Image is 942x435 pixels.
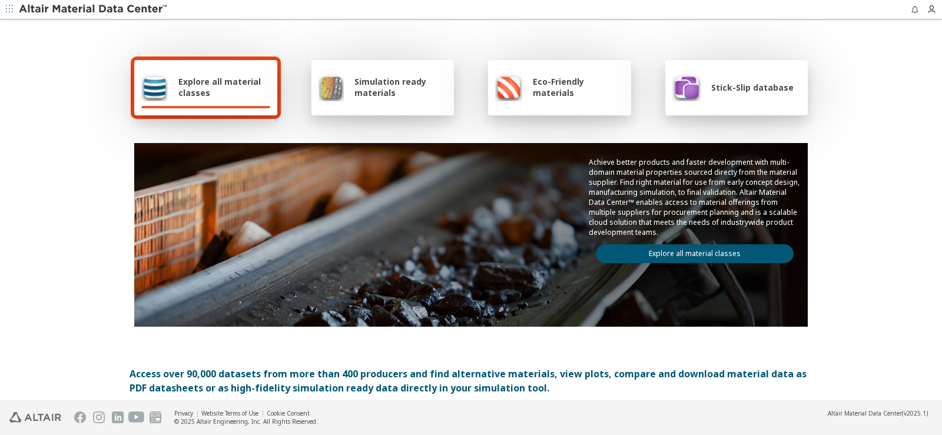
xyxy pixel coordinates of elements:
[178,76,270,98] span: Explore all material classes
[533,76,623,98] span: Eco-Friendly materials
[354,76,447,98] span: Simulation ready materials
[495,73,522,101] img: Eco-Friendly materials
[589,157,801,237] p: Achieve better products and faster development with multi-domain material properties sourced dire...
[201,409,258,417] a: Website Terms of Use
[174,409,193,417] a: Privacy
[174,417,318,426] div: © 2025 Altair Engineering, Inc. All Rights Reserved.
[319,73,344,101] img: Simulation ready materials
[672,73,701,101] img: Stick-Slip database
[9,412,61,423] img: Altair Engineering
[130,367,812,395] div: Access over 90,000 datasets from more than 400 producers and find alternative materials, view plo...
[596,244,794,263] a: Explore all material classes
[711,82,794,93] span: Stick-Slip database
[19,4,169,15] img: Altair Material Data Center
[267,409,310,417] a: Cookie Consent
[828,409,902,417] span: Altair Material Data Center
[141,73,168,101] img: Explore all material classes
[828,409,928,417] div: (v2025.1)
